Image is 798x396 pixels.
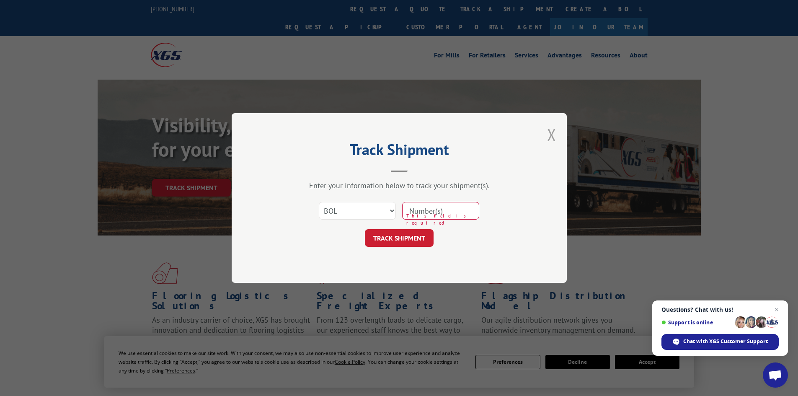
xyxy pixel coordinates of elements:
[661,319,732,326] span: Support is online
[772,305,782,315] span: Close chat
[661,306,779,313] span: Questions? Chat with us!
[763,362,788,388] div: Open chat
[406,212,479,226] span: This field is required
[661,334,779,350] div: Chat with XGS Customer Support
[547,124,556,146] button: Close modal
[365,229,434,247] button: TRACK SHIPMENT
[274,181,525,190] div: Enter your information below to track your shipment(s).
[402,202,479,220] input: Number(s)
[683,338,768,345] span: Chat with XGS Customer Support
[274,144,525,160] h2: Track Shipment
